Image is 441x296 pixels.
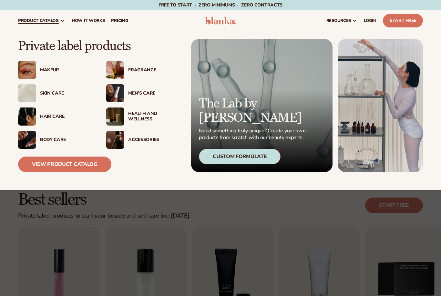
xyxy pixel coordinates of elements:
[18,84,36,102] img: Cream moisturizer swatch.
[338,39,423,172] img: Female in lab with equipment.
[40,67,93,73] div: Makeup
[128,91,181,96] div: Men’s Care
[323,10,361,31] a: resources
[199,128,307,141] p: Need something truly unique? Create your own products from scratch with our beauty experts.
[106,61,181,79] a: Pink blooming flower. Fragrance
[72,18,105,23] span: How It Works
[15,10,68,31] a: product catalog
[106,107,181,126] a: Candles and incense on table. Health And Wellness
[18,61,36,79] img: Female with glitter eye makeup.
[326,18,351,23] span: resources
[108,10,131,31] a: pricing
[106,107,124,126] img: Candles and incense on table.
[18,131,36,149] img: Male hand applying moisturizer.
[199,97,307,125] p: The Lab by [PERSON_NAME]
[18,84,93,102] a: Cream moisturizer swatch. Skin Care
[18,107,36,126] img: Female hair pulled back with clips.
[40,91,93,96] div: Skin Care
[128,137,181,143] div: Accessories
[199,149,281,164] div: Custom Formulate
[40,114,93,119] div: Hair Care
[18,131,93,149] a: Male hand applying moisturizer. Body Care
[18,157,111,172] a: View Product Catalog
[106,84,124,102] img: Male holding moisturizer bottle.
[383,14,423,27] a: Start Free
[364,18,376,23] span: LOGIN
[40,137,93,143] div: Body Care
[18,107,93,126] a: Female hair pulled back with clips. Hair Care
[159,2,282,8] span: Free to start · ZERO minimums · ZERO contracts
[361,10,380,31] a: LOGIN
[68,10,108,31] a: How It Works
[205,17,236,25] img: logo
[106,84,181,102] a: Male holding moisturizer bottle. Men’s Care
[18,61,93,79] a: Female with glitter eye makeup. Makeup
[128,111,181,122] div: Health And Wellness
[128,67,181,73] div: Fragrance
[18,18,59,23] span: product catalog
[111,18,128,23] span: pricing
[106,61,124,79] img: Pink blooming flower.
[106,131,181,149] a: Female with makeup brush. Accessories
[106,131,124,149] img: Female with makeup brush.
[18,39,181,53] p: Private label products
[191,39,332,172] a: Microscopic product formula. The Lab by [PERSON_NAME] Need something truly unique? Create your ow...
